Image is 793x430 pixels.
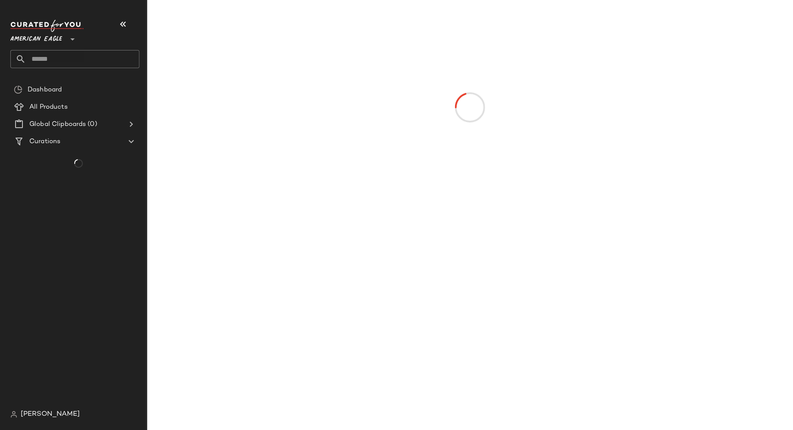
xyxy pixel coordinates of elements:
img: svg%3e [14,85,22,94]
span: Curations [29,137,60,147]
span: Dashboard [28,85,62,95]
span: All Products [29,102,68,112]
img: cfy_white_logo.C9jOOHJF.svg [10,20,84,32]
span: American Eagle [10,29,62,45]
span: Global Clipboards [29,119,86,129]
span: (0) [86,119,97,129]
img: svg%3e [10,411,17,418]
span: [PERSON_NAME] [21,409,80,420]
